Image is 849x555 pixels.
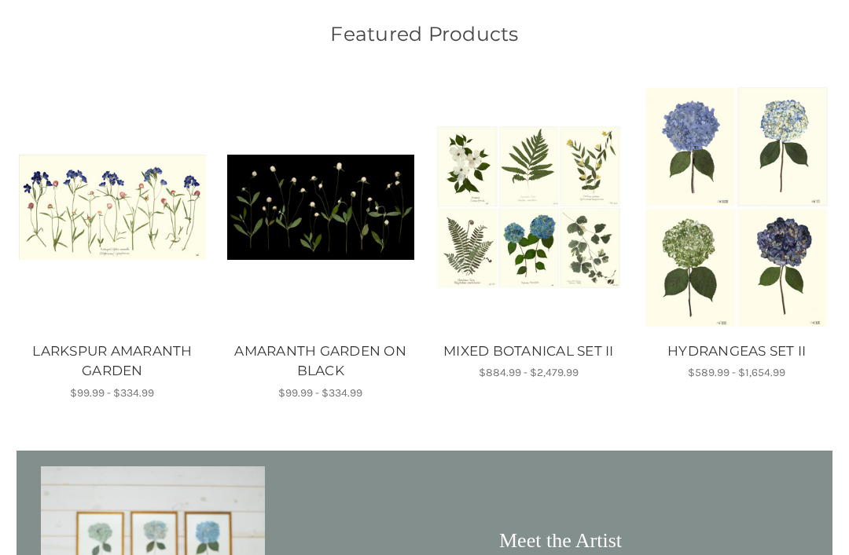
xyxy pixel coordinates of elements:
[278,386,362,400] span: $99.99 - $334.99
[227,155,414,260] img: Unframed
[643,85,830,330] img: Unframed
[688,366,785,379] span: $589.99 - $1,654.99
[19,84,206,330] a: LARKSPUR AMARANTH GARDEN, Price range from $99.99 to $334.99
[17,20,832,49] h2: Featured Products
[227,84,414,330] a: AMARANTH GARDEN ON BLACK, Price range from $99.99 to $334.99
[479,366,579,379] span: $884.99 - $2,479.99
[19,155,206,260] img: Unframed
[641,341,832,362] a: HYDRANGEAS SET II, Price range from $589.99 to $1,654.99
[225,341,417,382] a: AMARANTH GARDEN ON BLACK, Price range from $99.99 to $334.99
[70,386,154,400] span: $99.99 - $334.99
[433,341,625,362] a: MIXED BOTANICAL SET II, Price range from $884.99 to $2,479.99
[643,84,830,330] a: HYDRANGEAS SET II, Price range from $589.99 to $1,654.99
[17,341,208,382] a: LARKSPUR AMARANTH GARDEN, Price range from $99.99 to $334.99
[436,84,623,330] a: MIXED BOTANICAL SET II, Price range from $884.99 to $2,479.99
[436,125,623,290] img: Unframed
